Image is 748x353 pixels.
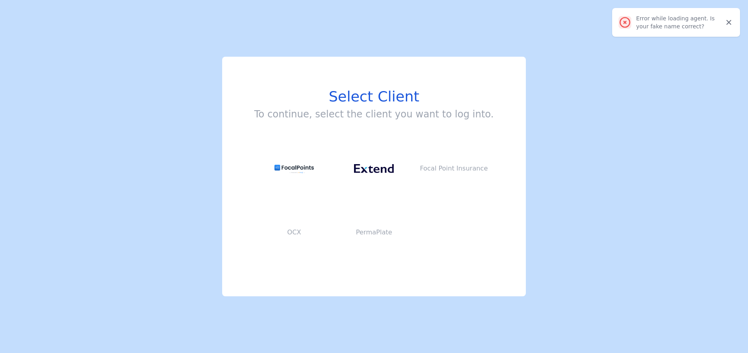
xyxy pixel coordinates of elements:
[254,89,493,105] h1: Select Client
[414,137,494,200] button: Focal Point Insurance
[254,108,493,121] h3: To continue, select the client you want to log into.
[254,228,334,237] p: OCX
[636,14,722,30] div: Error while loading agent. Is your fake name correct?
[334,228,414,237] p: PermaPlate
[722,16,735,29] button: Close
[254,200,334,264] button: OCX
[334,200,414,264] button: PermaPlate
[414,164,494,173] p: Focal Point Insurance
